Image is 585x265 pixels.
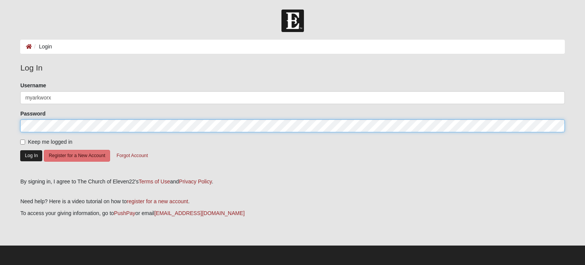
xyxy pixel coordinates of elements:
[179,178,212,185] a: Privacy Policy
[20,198,564,206] p: Need help? Here is a video tutorial on how to .
[20,178,564,186] div: By signing in, I agree to The Church of Eleven22's and .
[281,10,304,32] img: Church of Eleven22 Logo
[20,140,25,145] input: Keep me logged in
[20,82,46,89] label: Username
[32,43,52,51] li: Login
[20,62,564,74] legend: Log In
[20,150,42,161] button: Log In
[139,178,170,185] a: Terms of Use
[154,210,245,216] a: [EMAIL_ADDRESS][DOMAIN_NAME]
[20,110,45,117] label: Password
[112,150,153,162] button: Forgot Account
[114,210,135,216] a: PushPay
[44,150,110,162] button: Register for a New Account
[28,139,72,145] span: Keep me logged in
[127,198,188,204] a: register for a new account
[20,209,564,217] p: To access your giving information, go to or email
